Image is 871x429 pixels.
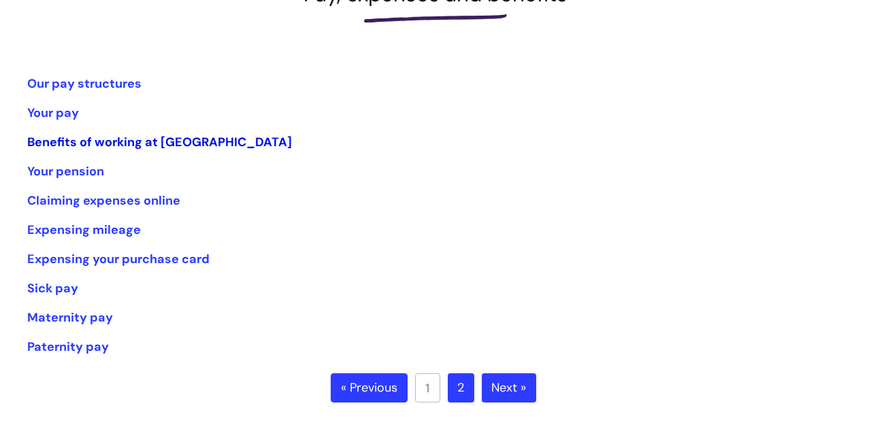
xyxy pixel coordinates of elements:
a: Maternity pay [27,309,113,326]
a: Your pay [27,105,79,121]
a: Expensing your purchase card [27,251,210,267]
a: 1 [415,373,440,402]
a: 2 [448,373,474,403]
a: Paternity pay [27,339,109,355]
a: Next » [482,373,536,403]
a: « Previous [331,373,408,403]
a: Claiming expenses online [27,192,180,209]
a: Our pay structures [27,75,142,92]
a: Your pension [27,163,104,179]
a: Sick pay [27,280,78,296]
a: Expensing mileage [27,222,141,238]
a: Benefits of working at [GEOGRAPHIC_DATA] [27,134,292,150]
